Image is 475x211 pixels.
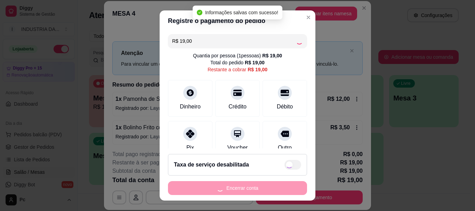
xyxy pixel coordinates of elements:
[197,10,202,15] span: check-circle
[296,38,303,44] div: Loading
[227,144,248,152] div: Voucher
[174,161,249,169] h2: Taxa de serviço desabilitada
[248,66,267,73] div: R$ 19,00
[180,103,201,111] div: Dinheiro
[186,144,194,152] div: Pix
[193,52,282,59] div: Quantia por pessoa ( 1 pessoas)
[262,52,282,59] div: R$ 19,00
[277,103,293,111] div: Débito
[160,10,315,31] header: Registre o pagamento do pedido
[210,59,265,66] div: Total do pedido
[228,103,247,111] div: Crédito
[278,144,292,152] div: Outro
[172,34,296,48] input: Ex.: hambúrguer de cordeiro
[205,10,278,15] span: Informações salvas com sucesso!
[245,59,265,66] div: R$ 19,00
[303,12,314,23] button: Close
[208,66,267,73] div: Restante a cobrar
